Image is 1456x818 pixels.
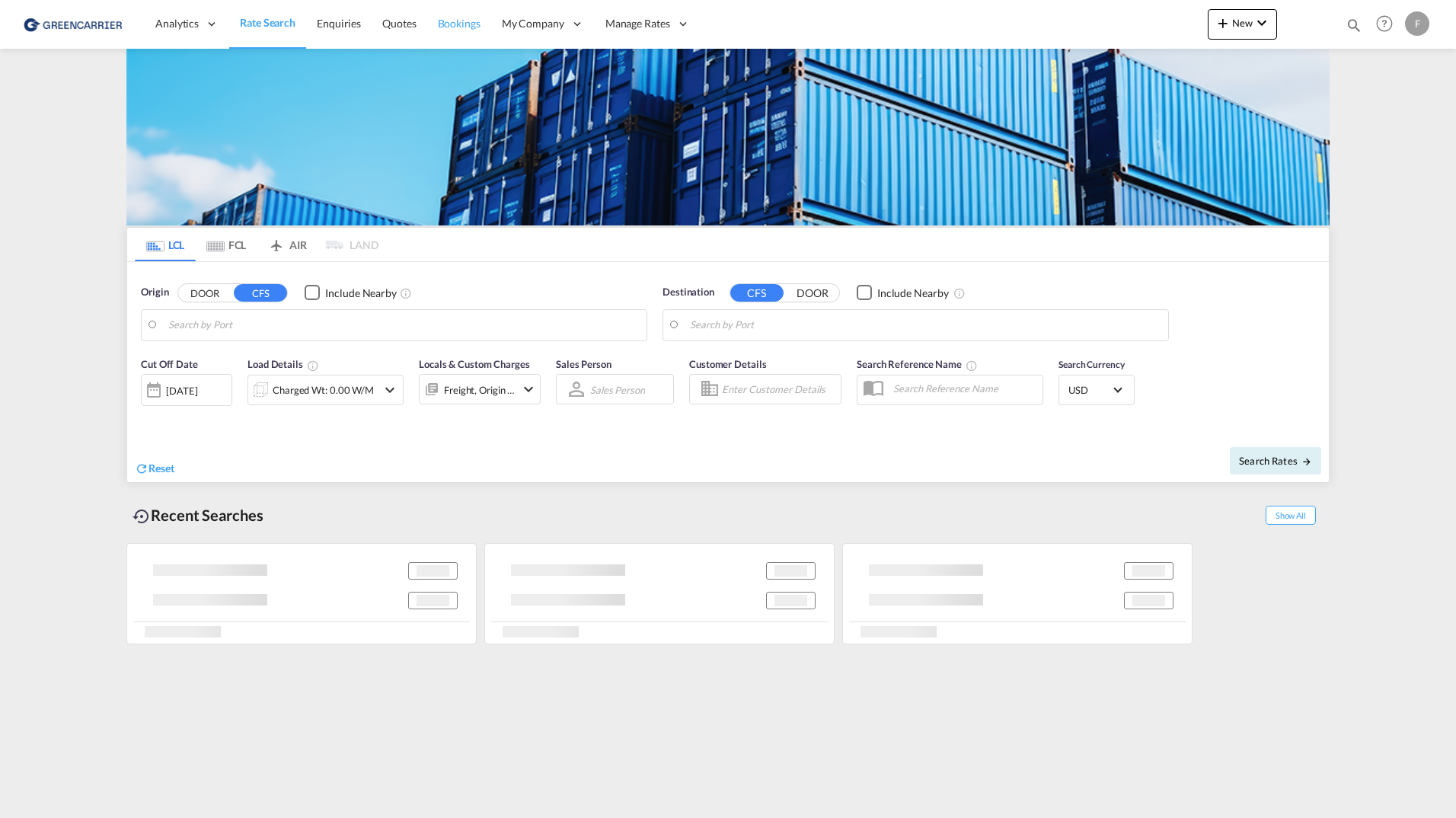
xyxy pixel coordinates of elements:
div: Charged Wt: 0.00 W/M [273,379,374,401]
div: Include Nearby [877,286,949,301]
span: Help [1371,11,1397,37]
span: Sales Person [556,358,611,370]
span: USD [1068,383,1111,397]
md-checkbox: Checkbox No Ink [305,285,397,301]
button: DOOR [786,284,839,302]
img: 1378a7308afe11ef83610d9e779c6b34.png [23,7,126,41]
span: New [1214,17,1271,29]
span: Quotes [382,17,416,30]
div: Include Nearby [325,286,397,301]
md-icon: icon-backup-restore [133,507,151,526]
md-icon: Your search will be saved by the below given name [966,359,978,372]
div: Freight Origin Destinationicon-chevron-down [419,374,541,404]
md-icon: icon-plus 400-fg [1214,14,1232,32]
span: Load Details [247,358,319,370]
md-pagination-wrapper: Use the left and right arrow keys to navigate between tabs [135,228,378,261]
input: Search Reference Name [886,377,1043,400]
button: icon-plus 400-fgNewicon-chevron-down [1208,9,1277,40]
span: Origin [141,285,168,300]
span: Show All [1266,506,1316,525]
div: Recent Searches [126,498,270,532]
span: Search Currency [1058,359,1125,370]
div: Origin DOOR CFS Checkbox No InkUnchecked: Ignores neighbouring ports when fetching rates.Checked ... [127,262,1329,482]
md-tab-item: LCL [135,228,196,261]
div: Freight Origin Destination [444,379,516,401]
md-icon: icon-chevron-down [1253,14,1271,32]
button: CFS [730,284,784,302]
span: Locals & Custom Charges [419,358,530,370]
span: Customer Details [689,358,766,370]
span: Cut Off Date [141,358,198,370]
div: [DATE] [141,374,232,406]
input: Search by Port [690,314,1161,337]
div: icon-magnify [1346,17,1362,40]
div: icon-refreshReset [135,461,174,478]
span: Enquiries [317,17,361,30]
md-select: Sales Person [589,379,647,401]
md-icon: Chargeable Weight [307,359,319,372]
md-datepicker: Select [141,404,152,425]
md-select: Select Currency: $ USDUnited States Dollar [1067,379,1126,401]
span: Manage Rates [605,16,670,31]
md-checkbox: Checkbox No Ink [857,285,949,301]
span: Bookings [438,17,481,30]
span: Search Reference Name [857,358,978,370]
md-tab-item: AIR [257,228,318,261]
md-icon: icon-magnify [1346,17,1362,34]
md-tab-item: FCL [196,228,257,261]
md-icon: icon-refresh [135,462,148,475]
md-icon: icon-chevron-down [381,381,399,399]
span: Search Rates [1239,455,1312,467]
div: [DATE] [166,384,197,398]
md-icon: Unchecked: Ignores neighbouring ports when fetching rates.Checked : Includes neighbouring ports w... [400,287,412,299]
img: GreenCarrierFCL_LCL.png [126,49,1330,225]
button: CFS [234,284,287,302]
span: Analytics [155,16,199,31]
input: Search by Port [168,314,639,337]
span: Destination [663,285,714,300]
span: My Company [502,16,564,31]
div: F [1405,11,1429,36]
div: Help [1371,11,1405,38]
span: Reset [148,462,174,475]
md-icon: Unchecked: Ignores neighbouring ports when fetching rates.Checked : Includes neighbouring ports w... [953,287,966,299]
md-icon: icon-chevron-down [519,380,538,398]
button: Search Ratesicon-arrow-right [1230,447,1321,475]
md-icon: icon-airplane [267,236,286,248]
div: Charged Wt: 0.00 W/Micon-chevron-down [247,375,404,405]
span: Rate Search [240,16,295,29]
button: DOOR [178,284,231,302]
md-icon: icon-arrow-right [1301,456,1312,467]
input: Enter Customer Details [722,378,836,401]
